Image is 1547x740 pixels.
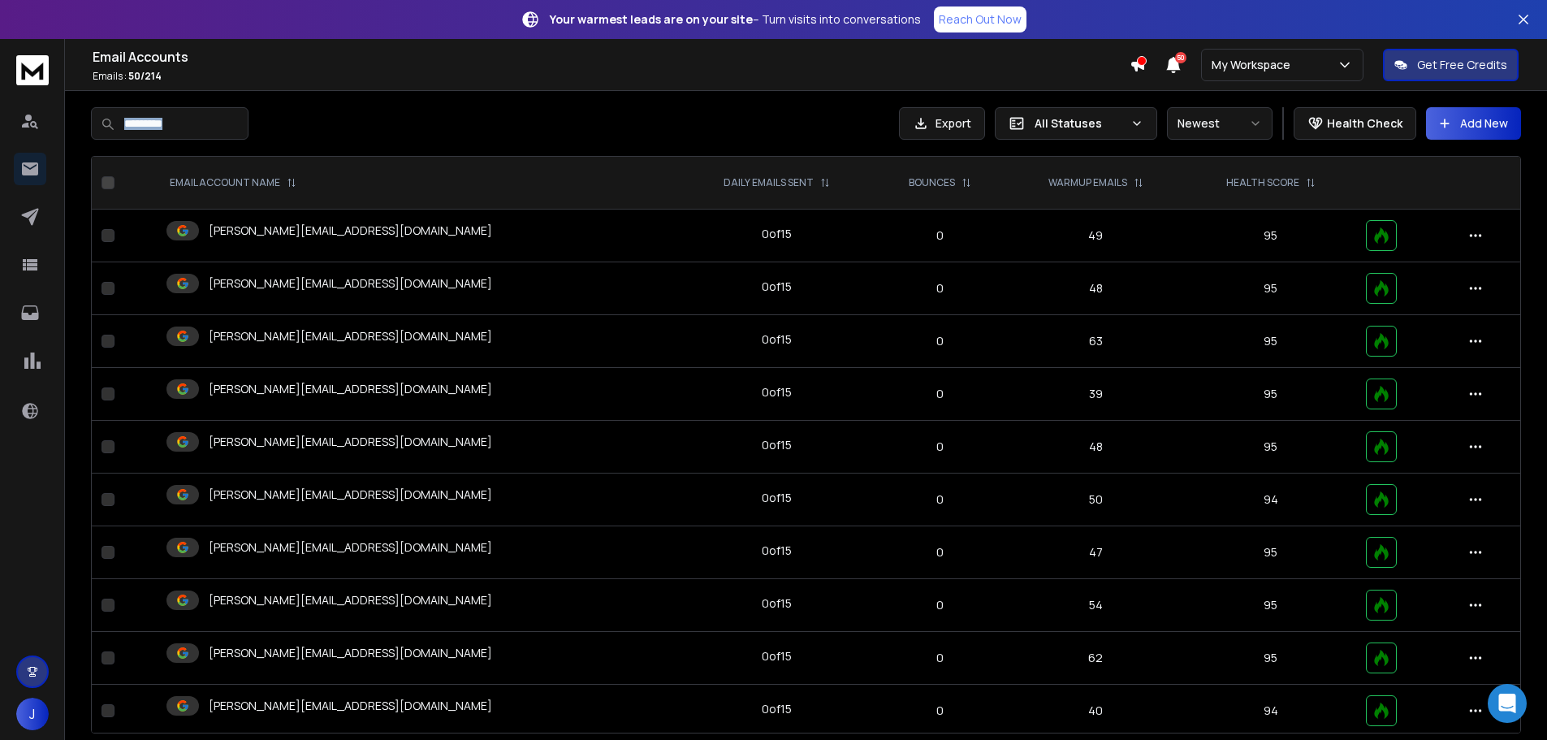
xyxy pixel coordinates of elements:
p: 0 [884,650,996,666]
img: logo [16,55,49,85]
div: EMAIL ACCOUNT NAME [170,176,296,189]
td: 40 [1006,685,1186,738]
td: 47 [1006,526,1186,579]
button: Add New [1426,107,1521,140]
td: 95 [1186,421,1357,474]
button: J [16,698,49,730]
p: My Workspace [1212,57,1297,73]
div: Open Intercom Messenger [1488,684,1527,723]
td: 63 [1006,315,1186,368]
div: 0 of 15 [762,279,792,295]
div: 0 of 15 [762,226,792,242]
div: 0 of 15 [762,437,792,453]
td: 95 [1186,632,1357,685]
td: 95 [1186,315,1357,368]
td: 95 [1186,368,1357,421]
p: All Statuses [1035,115,1124,132]
span: 50 / 214 [128,69,162,83]
p: [PERSON_NAME][EMAIL_ADDRESS][DOMAIN_NAME] [209,223,492,239]
p: [PERSON_NAME][EMAIL_ADDRESS][DOMAIN_NAME] [209,592,492,608]
p: 0 [884,544,996,560]
p: 0 [884,333,996,349]
p: 0 [884,597,996,613]
p: [PERSON_NAME][EMAIL_ADDRESS][DOMAIN_NAME] [209,275,492,292]
td: 95 [1186,579,1357,632]
p: 0 [884,386,996,402]
div: 0 of 15 [762,543,792,559]
td: 95 [1186,526,1357,579]
td: 50 [1006,474,1186,526]
p: [PERSON_NAME][EMAIL_ADDRESS][DOMAIN_NAME] [209,328,492,344]
span: 50 [1175,52,1186,63]
p: [PERSON_NAME][EMAIL_ADDRESS][DOMAIN_NAME] [209,645,492,661]
p: DAILY EMAILS SENT [724,176,814,189]
div: 0 of 15 [762,331,792,348]
div: 0 of 15 [762,648,792,664]
p: WARMUP EMAILS [1048,176,1127,189]
div: 0 of 15 [762,701,792,717]
td: 48 [1006,262,1186,315]
p: 0 [884,703,996,719]
button: Get Free Credits [1383,49,1519,81]
p: 0 [884,439,996,455]
p: BOUNCES [909,176,955,189]
p: 0 [884,491,996,508]
button: Newest [1167,107,1273,140]
td: 94 [1186,474,1357,526]
p: [PERSON_NAME][EMAIL_ADDRESS][DOMAIN_NAME] [209,487,492,503]
td: 49 [1006,210,1186,262]
p: Get Free Credits [1417,57,1507,73]
td: 62 [1006,632,1186,685]
div: 0 of 15 [762,384,792,400]
td: 39 [1006,368,1186,421]
td: 94 [1186,685,1357,738]
p: Reach Out Now [939,11,1022,28]
div: 0 of 15 [762,595,792,612]
div: 0 of 15 [762,490,792,506]
p: [PERSON_NAME][EMAIL_ADDRESS][DOMAIN_NAME] [209,539,492,556]
p: [PERSON_NAME][EMAIL_ADDRESS][DOMAIN_NAME] [209,698,492,714]
strong: Your warmest leads are on your site [550,11,753,27]
p: Health Check [1327,115,1402,132]
p: [PERSON_NAME][EMAIL_ADDRESS][DOMAIN_NAME] [209,381,492,397]
p: Emails : [93,70,1130,83]
p: 0 [884,227,996,244]
p: [PERSON_NAME][EMAIL_ADDRESS][DOMAIN_NAME] [209,434,492,450]
a: Reach Out Now [934,6,1026,32]
p: – Turn visits into conversations [550,11,921,28]
p: HEALTH SCORE [1226,176,1299,189]
td: 95 [1186,210,1357,262]
td: 54 [1006,579,1186,632]
h1: Email Accounts [93,47,1130,67]
td: 95 [1186,262,1357,315]
button: Health Check [1294,107,1416,140]
button: Export [899,107,985,140]
p: 0 [884,280,996,296]
td: 48 [1006,421,1186,474]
